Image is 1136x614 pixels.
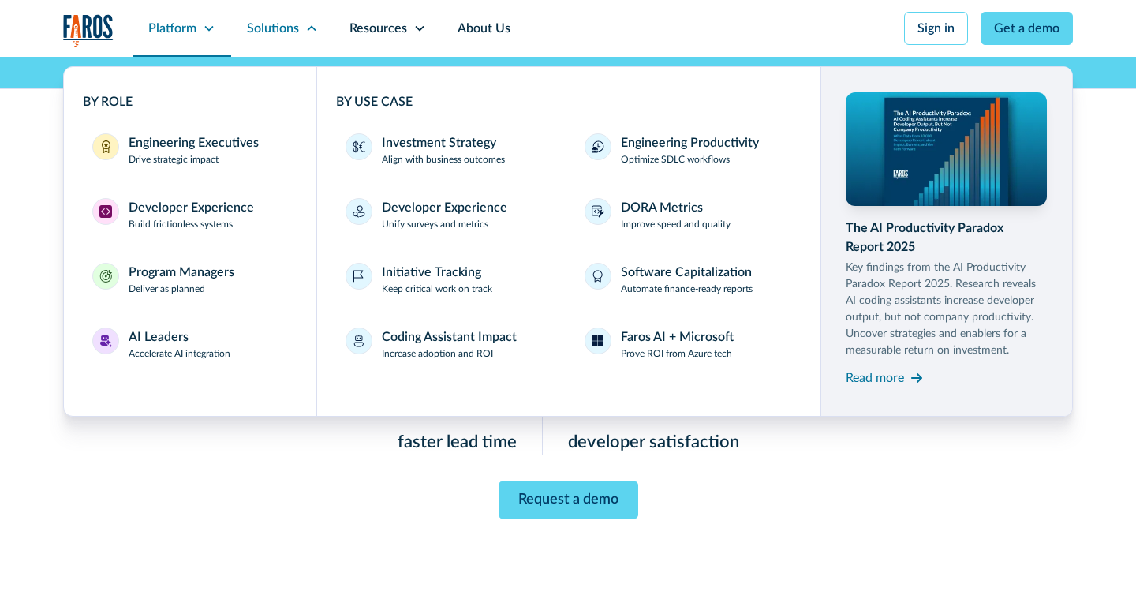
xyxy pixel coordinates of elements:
[129,152,219,167] p: Drive strategic impact
[621,198,703,217] div: DORA Metrics
[621,346,732,361] p: Prove ROI from Azure tech
[575,253,802,305] a: Software CapitalizationAutomate finance-ready reports
[349,19,407,38] div: Resources
[846,260,1048,359] p: Key findings from the AI Productivity Paradox Report 2025. Research reveals AI coding assistants ...
[846,219,1048,256] div: The AI Productivity Paradox Report 2025
[336,253,562,305] a: Initiative TrackingKeep critical work on track
[148,19,196,38] div: Platform
[83,253,297,305] a: Program ManagersProgram ManagersDeliver as planned
[575,124,802,176] a: Engineering ProductivityOptimize SDLC workflows
[83,318,297,370] a: AI LeadersAI LeadersAccelerate AI integration
[382,346,493,361] p: Increase adoption and ROI
[129,346,230,361] p: Accelerate AI integration
[382,328,517,346] div: Coding Assistant Impact
[621,133,759,152] div: Engineering Productivity
[904,12,968,45] a: Sign in
[846,369,904,387] div: Read more
[382,282,492,296] p: Keep critical work on track
[336,124,562,176] a: Investment StrategyAlign with business outcomes
[63,14,114,47] a: home
[129,282,205,296] p: Deliver as planned
[846,92,1048,391] a: The AI Productivity Paradox Report 2025Key findings from the AI Productivity Paradox Report 2025....
[129,198,254,217] div: Developer Experience
[382,152,505,167] p: Align with business outcomes
[129,133,259,152] div: Engineering Executives
[63,14,114,47] img: Logo of the analytics and reporting company Faros.
[129,217,233,231] p: Build frictionless systems
[382,198,507,217] div: Developer Experience
[99,205,112,218] img: Developer Experience
[621,263,752,282] div: Software Capitalization
[981,12,1073,45] a: Get a demo
[575,189,802,241] a: DORA MetricsImprove speed and quality
[247,19,299,38] div: Solutions
[398,429,517,455] p: faster lead time
[621,328,734,346] div: Faros AI + Microsoft
[99,140,112,153] img: Engineering Executives
[568,429,739,455] p: developer satisfaction
[83,92,297,111] div: BY ROLE
[336,189,562,241] a: Developer ExperienceUnify surveys and metrics
[129,328,189,346] div: AI Leaders
[575,318,802,370] a: Faros AI + MicrosoftProve ROI from Azure tech
[83,189,297,241] a: Developer ExperienceDeveloper ExperienceBuild frictionless systems
[99,335,112,347] img: AI Leaders
[99,270,112,283] img: Program Managers
[382,263,481,282] div: Initiative Tracking
[129,263,234,282] div: Program Managers
[621,282,753,296] p: Automate finance-ready reports
[63,57,1073,417] nav: Solutions
[621,217,731,231] p: Improve speed and quality
[382,217,488,231] p: Unify surveys and metrics
[83,124,297,176] a: Engineering ExecutivesEngineering ExecutivesDrive strategic impact
[621,152,730,167] p: Optimize SDLC workflows
[499,481,638,519] a: Request a demo
[336,92,802,111] div: BY USE CASE
[382,133,496,152] div: Investment Strategy
[336,318,562,370] a: Coding Assistant ImpactIncrease adoption and ROI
